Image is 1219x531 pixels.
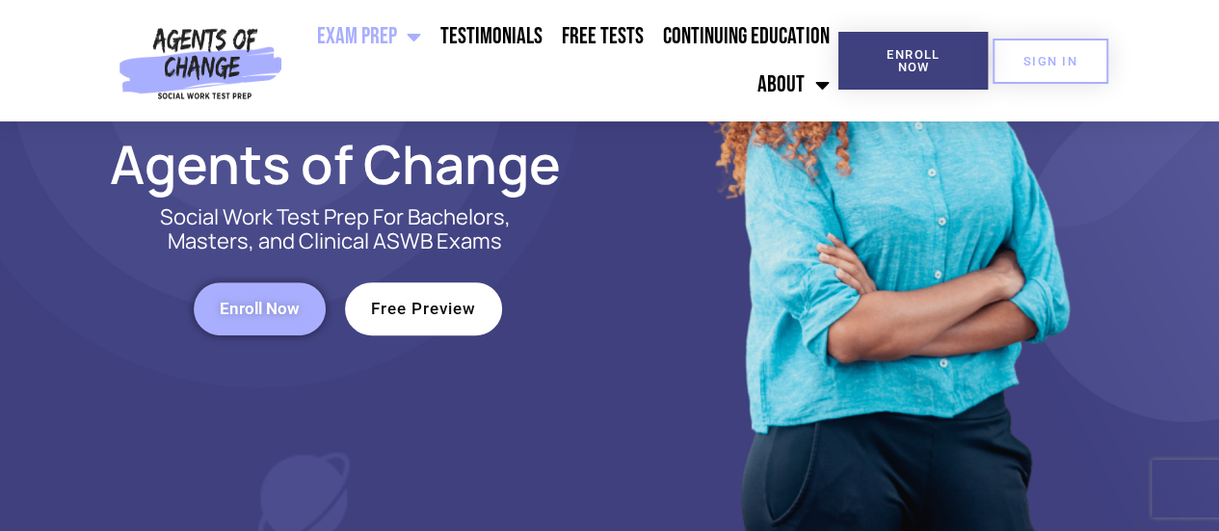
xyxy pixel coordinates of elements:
[431,13,552,61] a: Testimonials
[653,13,838,61] a: Continuing Education
[838,32,988,90] a: Enroll Now
[220,301,300,317] span: Enroll Now
[307,13,431,61] a: Exam Prep
[61,94,610,122] h2: Build Confidence & Get Licensed!
[1023,55,1077,67] span: SIGN IN
[138,205,533,253] p: Social Work Test Prep For Bachelors, Masters, and Clinical ASWB Exams
[345,282,502,335] a: Free Preview
[61,142,610,186] h2: Agents of Change
[993,39,1108,84] a: SIGN IN
[869,48,957,73] span: Enroll Now
[290,13,838,109] nav: Menu
[194,282,326,335] a: Enroll Now
[552,13,653,61] a: Free Tests
[748,61,838,109] a: About
[371,301,476,317] span: Free Preview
